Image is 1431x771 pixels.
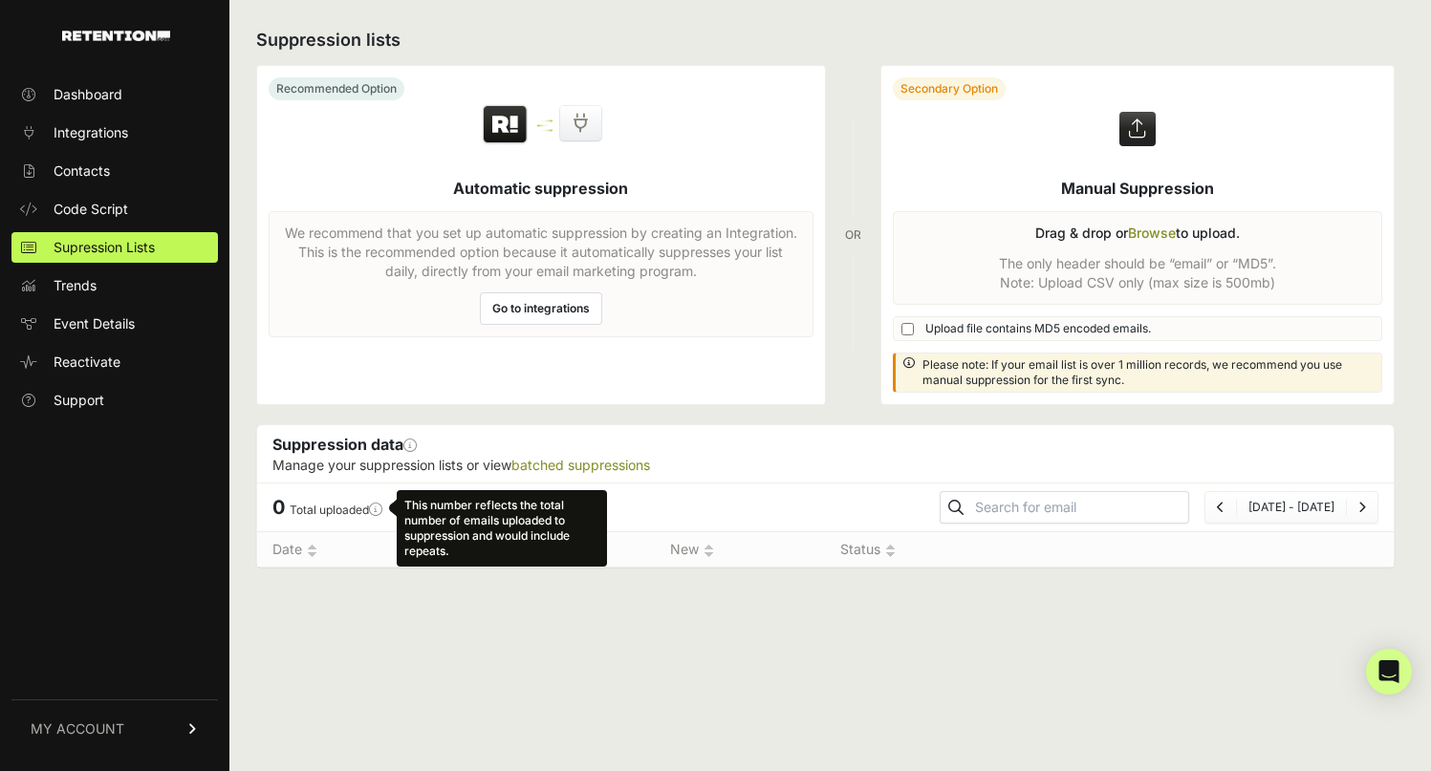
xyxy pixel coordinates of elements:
[269,77,404,100] div: Recommended Option
[54,123,128,142] span: Integrations
[54,200,128,219] span: Code Script
[1358,500,1366,514] a: Next
[54,314,135,333] span: Event Details
[54,353,120,372] span: Reactivate
[54,161,110,181] span: Contacts
[290,503,382,517] label: Total uploaded
[655,532,825,568] th: New
[1204,491,1378,524] nav: Page navigation
[885,544,896,558] img: no_sort-eaf950dc5ab64cae54d48a5578032e96f70b2ecb7d747501f34c8f2db400fb66.gif
[11,79,218,110] a: Dashboard
[257,425,1394,482] div: Suppression data
[31,719,124,739] span: MY ACCOUNT
[11,194,218,225] a: Code Script
[11,309,218,339] a: Event Details
[54,276,97,295] span: Trends
[11,699,218,758] a: MY ACCOUNT
[845,65,861,405] div: OR
[453,177,628,200] h5: Automatic suppression
[11,385,218,416] a: Support
[481,104,530,146] img: Retention
[11,156,218,186] a: Contacts
[272,496,285,519] span: 0
[704,544,714,558] img: no_sort-eaf950dc5ab64cae54d48a5578032e96f70b2ecb7d747501f34c8f2db400fb66.gif
[925,321,1151,336] span: Upload file contains MD5 encoded emails.
[257,532,427,568] th: Date
[1366,649,1412,695] div: Open Intercom Messenger
[62,31,170,41] img: Retention.com
[11,270,218,301] a: Trends
[272,456,1378,475] p: Manage your suppression lists or view
[256,27,1395,54] h2: Suppression lists
[971,494,1188,521] input: Search for email
[537,124,553,127] img: integration
[54,391,104,410] span: Support
[1236,500,1346,515] li: [DATE] - [DATE]
[825,532,939,568] th: Status
[1217,500,1225,514] a: Previous
[54,238,155,257] span: Supression Lists
[11,118,218,148] a: Integrations
[480,292,602,325] a: Go to integrations
[537,129,553,132] img: integration
[11,347,218,377] a: Reactivate
[537,119,553,122] img: integration
[511,457,650,473] a: batched suppressions
[54,85,122,104] span: Dashboard
[307,544,317,558] img: no_sort-eaf950dc5ab64cae54d48a5578032e96f70b2ecb7d747501f34c8f2db400fb66.gif
[397,490,607,567] div: This number reflects the total number of emails uploaded to suppression and would include repeats.
[11,232,218,263] a: Supression Lists
[901,323,914,335] input: Upload file contains MD5 encoded emails.
[281,224,801,281] p: We recommend that you set up automatic suppression by creating an Integration. This is the recomm...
